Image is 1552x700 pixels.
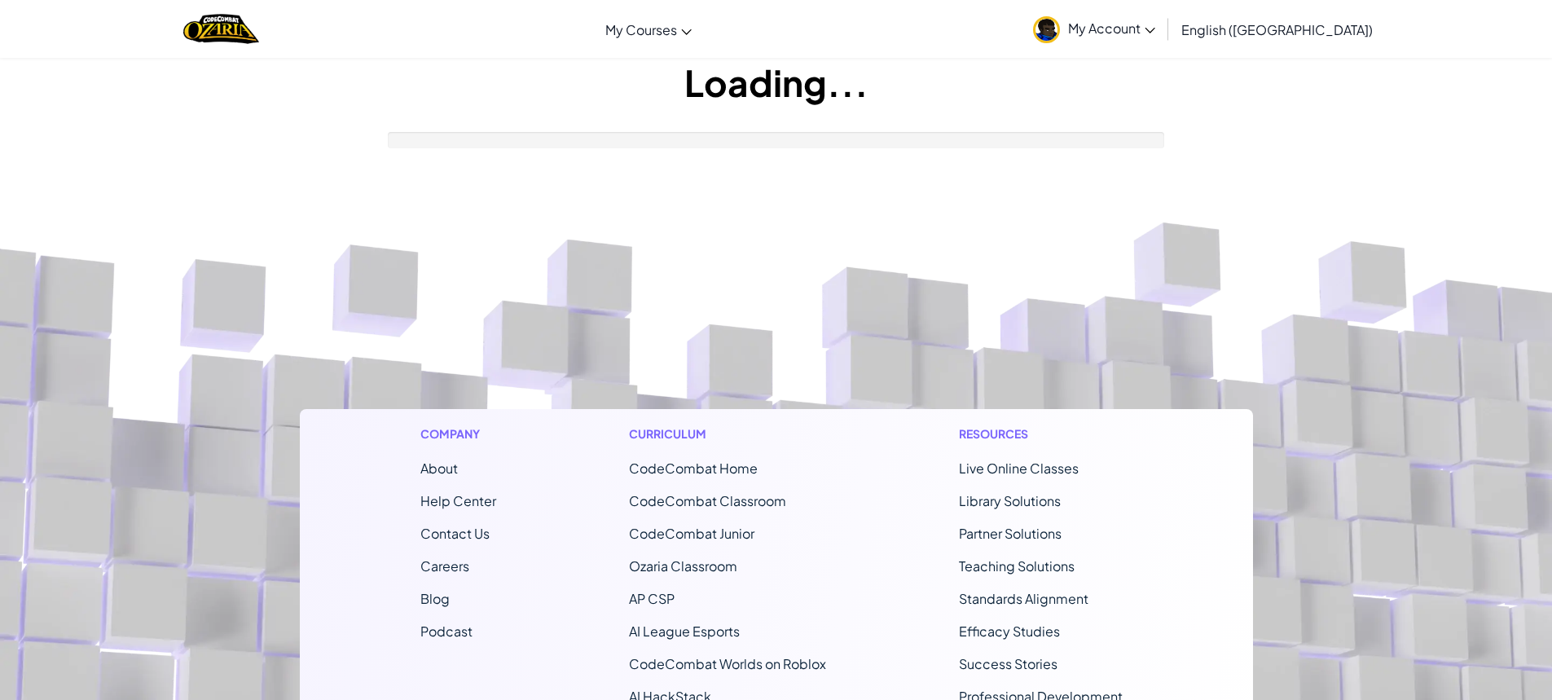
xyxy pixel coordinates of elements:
[183,12,259,46] a: Ozaria by CodeCombat logo
[959,525,1062,542] a: Partner Solutions
[420,557,469,575] a: Careers
[629,623,740,640] a: AI League Esports
[959,655,1057,672] a: Success Stories
[629,590,675,607] a: AP CSP
[629,525,754,542] a: CodeCombat Junior
[959,590,1088,607] a: Standards Alignment
[605,21,677,38] span: My Courses
[959,557,1075,575] a: Teaching Solutions
[1181,21,1373,38] span: English ([GEOGRAPHIC_DATA])
[1033,16,1060,43] img: avatar
[420,460,458,477] a: About
[420,590,450,607] a: Blog
[183,12,259,46] img: Home
[420,425,496,442] h1: Company
[629,425,826,442] h1: Curriculum
[629,655,826,672] a: CodeCombat Worlds on Roblox
[959,623,1060,640] a: Efficacy Studies
[420,623,473,640] a: Podcast
[597,7,700,51] a: My Courses
[629,557,737,575] a: Ozaria Classroom
[629,460,758,477] span: CodeCombat Home
[959,492,1061,509] a: Library Solutions
[1025,3,1163,55] a: My Account
[420,525,490,542] span: Contact Us
[1068,20,1155,37] span: My Account
[959,425,1132,442] h1: Resources
[420,492,496,509] a: Help Center
[959,460,1079,477] a: Live Online Classes
[1173,7,1381,51] a: English ([GEOGRAPHIC_DATA])
[629,492,786,509] a: CodeCombat Classroom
